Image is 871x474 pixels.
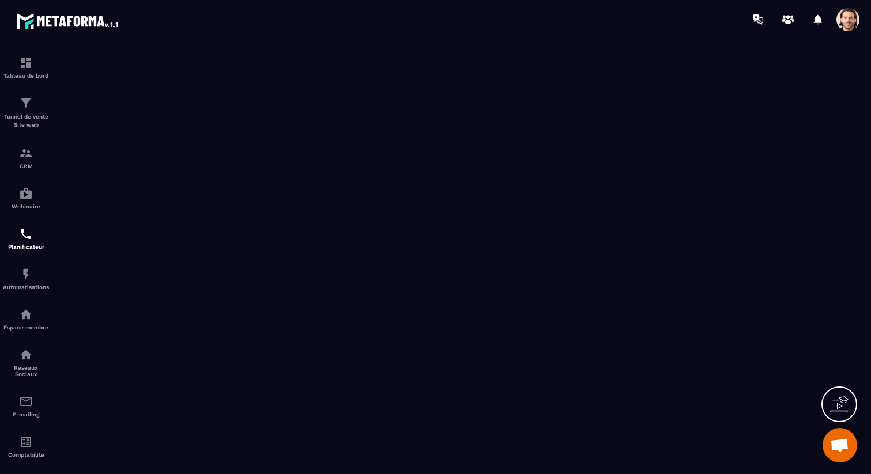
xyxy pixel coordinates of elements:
[19,227,33,241] img: scheduler
[19,395,33,408] img: email
[19,96,33,110] img: formation
[823,428,857,462] div: Ouvrir le chat
[3,244,49,250] p: Planificateur
[19,56,33,70] img: formation
[19,267,33,281] img: automations
[3,386,49,426] a: emailemailE-mailing
[3,163,49,169] p: CRM
[3,452,49,458] p: Comptabilité
[3,426,49,467] a: accountantaccountantComptabilité
[3,365,49,377] p: Réseaux Sociaux
[3,339,49,386] a: social-networksocial-networkRéseaux Sociaux
[19,435,33,449] img: accountant
[3,324,49,331] p: Espace membre
[3,259,49,299] a: automationsautomationsAutomatisations
[3,113,49,129] p: Tunnel de vente Site web
[19,146,33,160] img: formation
[16,10,120,31] img: logo
[3,203,49,210] p: Webinaire
[3,284,49,290] p: Automatisations
[19,187,33,200] img: automations
[3,218,49,259] a: schedulerschedulerPlanificateur
[19,348,33,362] img: social-network
[3,138,49,178] a: formationformationCRM
[3,88,49,138] a: formationformationTunnel de vente Site web
[3,47,49,88] a: formationformationTableau de bord
[3,73,49,79] p: Tableau de bord
[3,411,49,418] p: E-mailing
[3,299,49,339] a: automationsautomationsEspace membre
[3,178,49,218] a: automationsautomationsWebinaire
[19,308,33,321] img: automations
